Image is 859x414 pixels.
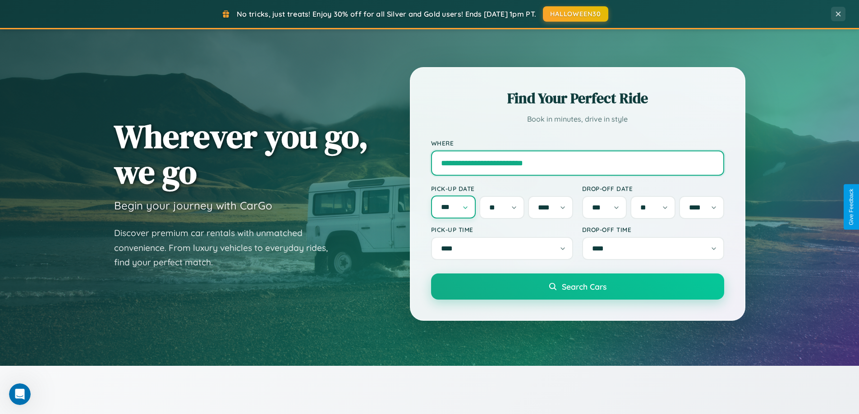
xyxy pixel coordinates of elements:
[431,185,573,192] label: Pick-up Date
[848,189,854,225] div: Give Feedback
[562,282,606,291] span: Search Cars
[114,199,272,212] h3: Begin your journey with CarGo
[237,9,536,18] span: No tricks, just treats! Enjoy 30% off for all Silver and Gold users! Ends [DATE] 1pm PT.
[582,185,724,192] label: Drop-off Date
[431,113,724,126] p: Book in minutes, drive in style
[9,383,31,405] iframe: Intercom live chat
[431,139,724,147] label: Where
[582,226,724,233] label: Drop-off Time
[431,226,573,233] label: Pick-up Time
[543,6,608,22] button: HALLOWEEN30
[114,118,368,190] h1: Wherever you go, we go
[431,273,724,300] button: Search Cars
[114,226,340,270] p: Discover premium car rentals with unmatched convenience. From luxury vehicles to everyday rides, ...
[431,88,724,108] h2: Find Your Perfect Ride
